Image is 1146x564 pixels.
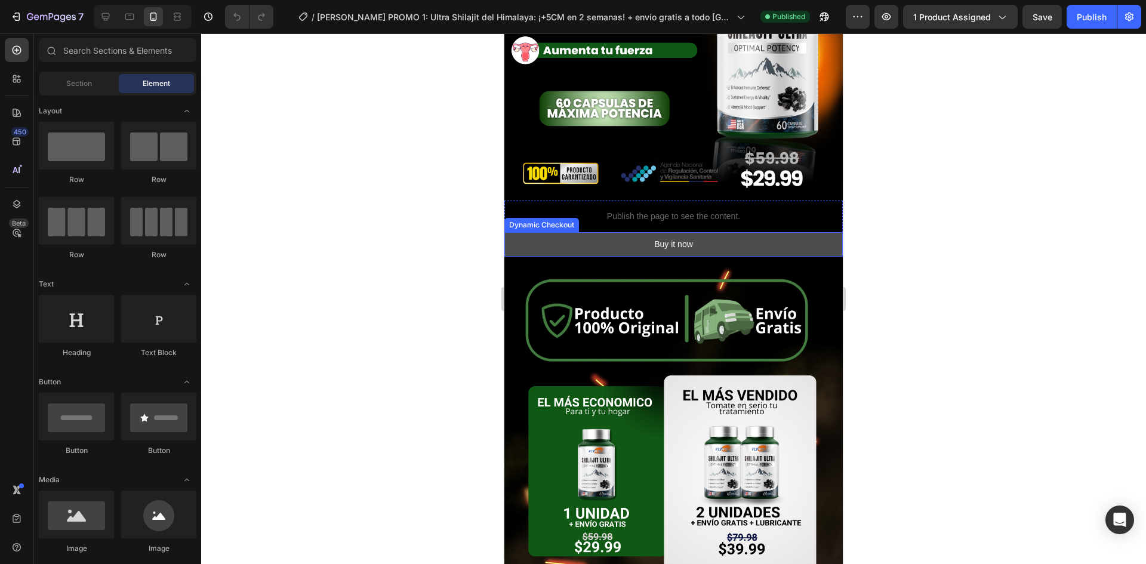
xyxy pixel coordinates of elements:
[78,10,84,24] p: 7
[312,11,315,23] span: /
[39,474,60,485] span: Media
[39,279,54,289] span: Text
[177,470,196,489] span: Toggle open
[225,5,273,29] div: Undo/Redo
[903,5,1018,29] button: 1 product assigned
[11,127,29,137] div: 450
[39,347,114,358] div: Heading
[1067,5,1117,29] button: Publish
[121,249,196,260] div: Row
[177,372,196,392] span: Toggle open
[9,218,29,228] div: Beta
[39,377,61,387] span: Button
[39,249,114,260] div: Row
[177,101,196,121] span: Toggle open
[39,445,114,456] div: Button
[39,38,196,62] input: Search Sections & Elements
[1033,12,1052,22] span: Save
[39,174,114,185] div: Row
[143,78,170,89] span: Element
[121,347,196,358] div: Text Block
[121,543,196,554] div: Image
[913,11,991,23] span: 1 product assigned
[317,11,732,23] span: [PERSON_NAME] PROMO 1: Ultra Shilajit del Himalaya: ¡+5CM en 2 semanas! + envío gratis a todo [GE...
[1105,506,1134,534] div: Open Intercom Messenger
[772,11,805,22] span: Published
[5,5,89,29] button: 7
[121,174,196,185] div: Row
[177,275,196,294] span: Toggle open
[66,78,92,89] span: Section
[39,543,114,554] div: Image
[121,445,196,456] div: Button
[39,106,62,116] span: Layout
[1077,11,1107,23] div: Publish
[504,33,843,564] iframe: Design area
[1022,5,1062,29] button: Save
